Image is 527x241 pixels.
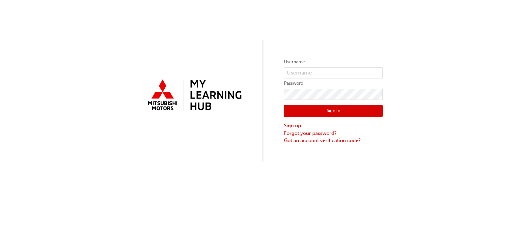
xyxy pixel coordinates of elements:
label: Username [284,58,383,66]
label: Password [284,79,383,87]
a: Forgot your password? [284,130,383,137]
button: Sign In [284,105,383,117]
input: Username [284,67,383,78]
a: Got an account verification code? [284,137,383,144]
img: mmal [144,77,243,114]
a: Sign up [284,122,383,130]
